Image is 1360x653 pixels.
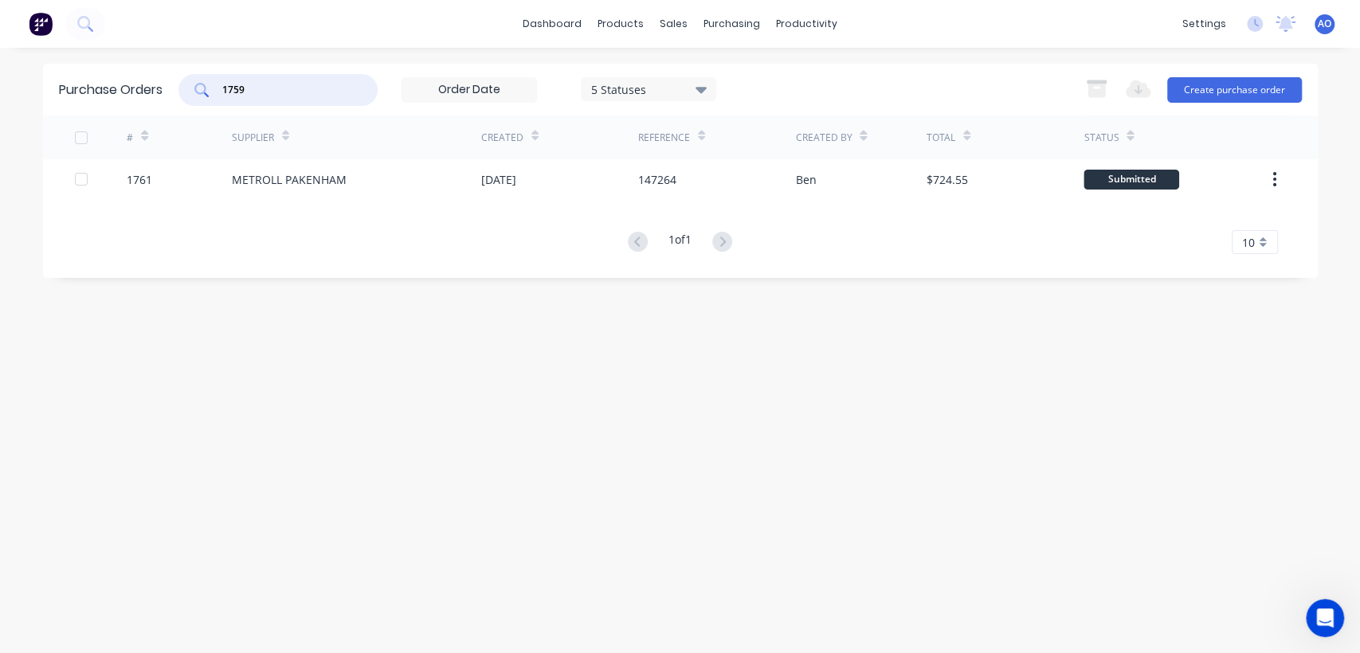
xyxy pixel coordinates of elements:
button: Create purchase order [1167,77,1302,103]
div: Total [927,131,955,145]
div: Created [481,131,523,145]
div: Created By [795,131,852,145]
div: [DATE] [481,171,516,188]
div: Ben [795,171,816,188]
div: 147264 [638,171,676,188]
div: Submitted [1084,170,1179,190]
iframe: Intercom live chat [1306,599,1344,637]
span: 10 [1242,234,1255,251]
input: Order Date [402,78,536,102]
div: Purchase Orders [59,80,163,100]
div: settings [1174,12,1234,36]
div: Reference [638,131,690,145]
span: AO [1318,17,1331,31]
div: 1 of 1 [668,231,692,254]
div: $724.55 [927,171,968,188]
div: purchasing [696,12,768,36]
div: METROLL PAKENHAM [232,171,347,188]
div: 1761 [127,171,152,188]
div: sales [652,12,696,36]
div: productivity [768,12,845,36]
div: # [127,131,133,145]
input: Search purchase orders... [221,82,353,98]
div: 5 Statuses [591,80,705,97]
div: Supplier [232,131,274,145]
div: Status [1084,131,1119,145]
img: Factory [29,12,53,36]
a: dashboard [515,12,590,36]
div: products [590,12,652,36]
